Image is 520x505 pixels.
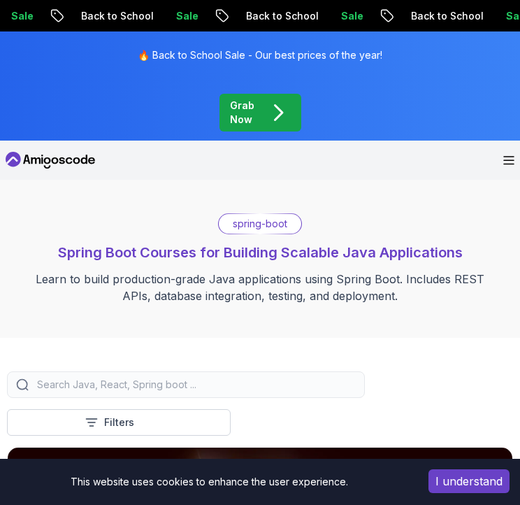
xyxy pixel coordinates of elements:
[138,48,382,62] p: 🔥 Back to School Sale - Our best prices of the year!
[327,9,372,23] p: Sale
[104,415,134,429] p: Filters
[162,9,207,23] p: Sale
[232,9,327,23] p: Back to School
[34,378,356,392] input: Search Java, React, Spring boot ...
[397,9,492,23] p: Back to School
[233,217,287,231] p: spring-boot
[58,244,463,261] span: Spring Boot Courses for Building Scalable Java Applications
[25,271,495,304] p: Learn to build production-grade Java applications using Spring Boot. Includes REST APIs, database...
[230,99,255,127] p: Grab Now
[428,469,510,493] button: Accept cookies
[503,156,514,165] button: Open Menu
[67,9,162,23] p: Back to School
[10,469,407,495] div: This website uses cookies to enhance the user experience.
[7,409,231,436] button: Filters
